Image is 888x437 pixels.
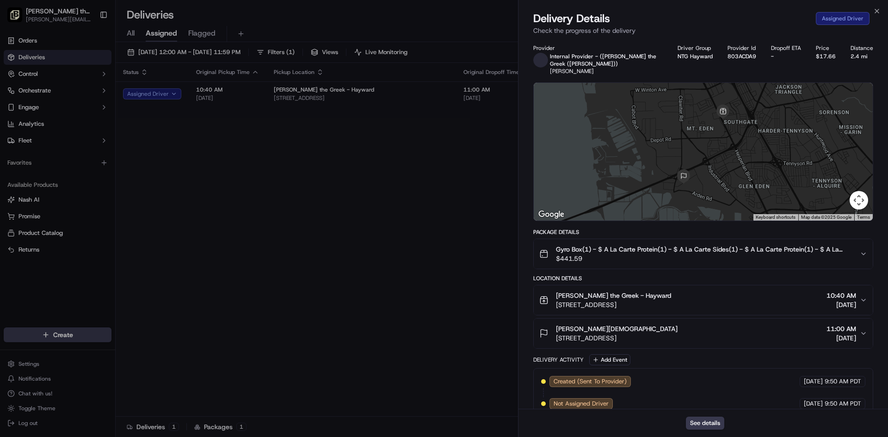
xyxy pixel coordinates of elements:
span: Delivery Details [533,11,610,26]
div: Price [816,44,836,52]
div: 📗 [9,135,17,142]
button: Add Event [589,354,630,365]
div: Delivery Activity [533,356,584,363]
div: - [771,53,801,60]
button: 803ACDA9 [728,53,756,60]
button: Gyro Box(1) - $ A La Carte Protein(1) - $ A La Carte Sides(1) - $ A La Carte Protein(1) - $ A La ... [534,239,873,269]
span: [DATE] [804,377,823,386]
span: [DATE] [826,300,856,309]
img: Google [536,209,567,221]
a: 📗Knowledge Base [6,130,74,147]
span: Gyro Box(1) - $ A La Carte Protein(1) - $ A La Carte Sides(1) - $ A La Carte Protein(1) - $ A La ... [556,245,852,254]
span: [PERSON_NAME] the Greek - Hayward [556,291,671,300]
button: Start new chat [157,91,168,102]
div: We're available if you need us! [31,98,117,105]
img: Nash [9,9,28,28]
span: 11:00 AM [826,324,856,333]
button: [PERSON_NAME] the Greek - Hayward[STREET_ADDRESS]10:40 AM[DATE] [534,285,873,315]
button: Keyboard shortcuts [756,214,795,221]
span: 10:40 AM [826,291,856,300]
a: 💻API Documentation [74,130,152,147]
p: Check the progress of the delivery [533,26,873,35]
span: [PERSON_NAME] [550,68,594,75]
div: Package Details [533,228,873,236]
div: 2.4 mi [851,53,873,60]
span: API Documentation [87,134,148,143]
span: 9:50 AM PDT [825,377,861,386]
div: Start new chat [31,88,152,98]
span: Created (Sent To Provider) [554,377,627,386]
img: 1736555255976-a54dd68f-1ca7-489b-9aae-adbdc363a1c4 [9,88,26,105]
span: [STREET_ADDRESS] [556,300,671,309]
div: Dropoff ETA [771,44,801,52]
a: Powered byPylon [65,156,112,164]
button: Map camera controls [850,191,868,209]
span: Map data ©2025 Google [801,215,851,220]
div: Location Details [533,275,873,282]
div: Distance [851,44,873,52]
span: [STREET_ADDRESS] [556,333,678,343]
span: [PERSON_NAME][DEMOGRAPHIC_DATA] [556,324,678,333]
span: 9:50 AM PDT [825,400,861,408]
p: Welcome 👋 [9,37,168,52]
div: Provider Id [728,44,756,52]
span: [DATE] [804,400,823,408]
a: Terms (opens in new tab) [857,215,870,220]
div: 💻 [78,135,86,142]
button: [PERSON_NAME][DEMOGRAPHIC_DATA][STREET_ADDRESS]11:00 AM[DATE] [534,319,873,348]
span: $441.59 [556,254,852,263]
span: Pylon [92,157,112,164]
span: Knowledge Base [18,134,71,143]
span: Not Assigned Driver [554,400,609,408]
input: Got a question? Start typing here... [24,60,166,69]
div: $17.66 [816,53,836,60]
span: [DATE] [826,333,856,343]
div: Driver Group [678,44,713,52]
div: NTG Hayward [678,53,713,60]
button: See details [686,417,724,430]
div: Provider [533,44,663,52]
a: Open this area in Google Maps (opens a new window) [536,209,567,221]
p: Internal Provider - ([PERSON_NAME] the Greek ([PERSON_NAME])) [550,53,663,68]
